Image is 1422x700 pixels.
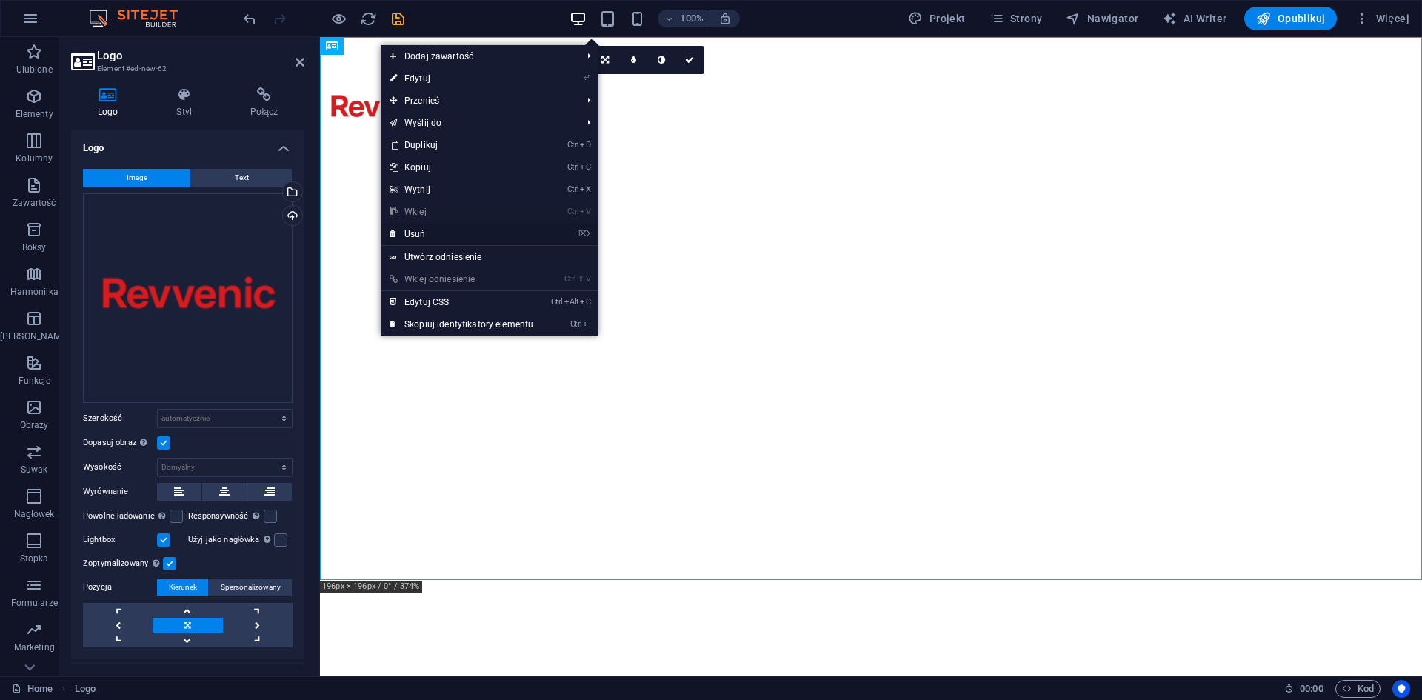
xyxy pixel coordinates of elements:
p: Stopka [20,553,49,564]
div: Projekt (Ctrl+Alt+Y) [902,7,971,30]
button: 100% [658,10,710,27]
button: AI Writer [1156,7,1232,30]
i: Po zmianie rozmiaru automatycznie dostosowuje poziom powiększenia do wybranego urządzenia. [718,12,732,25]
i: Zapisz (Ctrl+S) [390,10,407,27]
p: Funkcje [19,375,50,387]
button: Spersonalizowany [209,579,292,596]
span: Nawigator [1066,11,1138,26]
button: reload [359,10,377,27]
span: Image [127,169,147,187]
a: ⌦Usuń [381,223,542,245]
p: Suwak [21,464,48,476]
a: Zmień orientację [592,46,620,74]
a: Potwierdź ( Ctrl ⏎ ) [676,46,704,74]
label: Pozycja [83,579,157,596]
a: Ctrl⇧VWklej odniesienie [381,268,542,290]
span: Kliknij, aby zaznaczyć. Kliknij dwukrotnie, aby edytować [75,680,96,698]
p: Kolumny [16,153,53,164]
h2: Logo [97,49,304,62]
h4: Przepływ tekstu [71,662,304,698]
p: Harmonijka [10,286,59,298]
button: save [389,10,407,27]
button: Text [191,169,292,187]
a: Skala szarości [648,46,676,74]
i: Ctrl [567,162,579,172]
span: Text [235,169,249,187]
i: D [580,140,590,150]
h3: Element #ed-new-62 [97,62,275,76]
label: Zoptymalizowany [83,555,163,573]
p: Elementy [16,108,53,120]
span: Kierunek [169,579,197,596]
a: ⏎Edytuj [381,67,542,90]
p: Obrazy [20,419,49,431]
h6: 100% [680,10,704,27]
button: Image [83,169,190,187]
span: Przenieś [381,90,575,112]
a: Kliknij, aby anulować zaznaczenie. Kliknij dwukrotnie, aby otworzyć Strony [12,680,53,698]
i: C [580,297,590,307]
label: Wyrównanie [83,483,157,501]
i: Ctrl [567,184,579,194]
label: Responsywność [188,507,264,525]
label: Użyj jako nagłówka [188,531,275,549]
i: ⌦ [578,229,590,239]
h6: Czas sesji [1284,680,1323,698]
button: Kod [1335,680,1381,698]
i: Cofnij: Zmień link (Ctrl+Z) [241,10,258,27]
div: logorevvenic-8Lops2vf_s-MwMwznYlhSg-BmKkVgy1Kkdo4hllwRbNRA.png [83,193,293,403]
button: Usercentrics [1392,680,1410,698]
i: Ctrl [551,297,563,307]
p: Ulubione [16,64,53,76]
a: CtrlDDuplikuj [381,134,542,156]
span: Projekt [908,11,965,26]
img: Editor Logo [85,10,196,27]
i: C [580,162,590,172]
i: Ctrl [564,274,576,284]
i: V [580,207,590,216]
button: Kierunek [157,579,208,596]
label: Dopasuj obraz [83,434,157,452]
a: Utwórz odniesienie [381,246,598,268]
button: undo [241,10,258,27]
a: CtrlISkopiuj identyfikatory elementu [381,313,542,336]
i: ⇧ [578,274,584,284]
i: Ctrl [567,207,579,216]
span: Dodaj zawartość [381,45,575,67]
label: Lightbox [83,531,157,549]
span: Spersonalizowany [221,579,281,596]
i: V [586,274,590,284]
button: Opublikuj [1244,7,1337,30]
button: Więcej [1349,7,1415,30]
p: Marketing [14,641,55,653]
i: Ctrl [570,319,582,329]
a: CtrlAltCEdytuj CSS [381,291,542,313]
p: Nagłówek [14,508,55,520]
label: Szerokość [83,414,157,422]
nav: breadcrumb [75,680,96,698]
i: ⏎ [584,73,590,83]
span: Strony [989,11,1043,26]
h4: Połącz [224,87,304,119]
i: Alt [564,297,579,307]
span: AI Writer [1162,11,1226,26]
a: Rozmyj [620,46,648,74]
h4: Styl [150,87,224,119]
h4: Logo [71,130,304,157]
a: CtrlCKopiuj [381,156,542,179]
p: Zawartość [13,197,56,209]
button: Projekt [902,7,971,30]
i: Ctrl [567,140,579,150]
a: Wyślij do [381,112,575,134]
a: CtrlXWytnij [381,179,542,201]
span: : [1310,683,1312,694]
h4: Logo [71,87,150,119]
span: Więcej [1355,11,1409,26]
span: Kod [1342,680,1374,698]
button: Strony [984,7,1049,30]
i: X [580,184,590,194]
i: I [583,319,590,329]
span: Opublikuj [1256,11,1325,26]
p: Boksy [22,241,47,253]
p: Formularze [11,597,58,609]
